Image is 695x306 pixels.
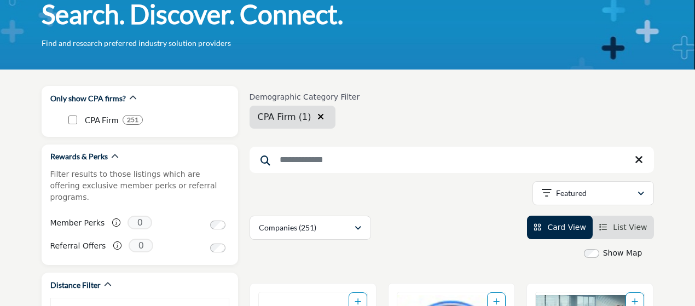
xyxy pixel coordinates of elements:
button: Featured [532,181,654,205]
h2: Only show CPA firms? [50,93,126,104]
li: Card View [527,216,593,239]
label: Referral Offers [50,236,106,256]
input: CPA Firm checkbox [68,116,77,124]
h2: Distance Filter [50,280,101,291]
label: Member Perks [50,213,105,233]
li: List View [593,216,654,239]
input: Search Keyword [250,147,654,173]
a: View Card [534,223,586,232]
input: Switch to Member Perks [210,221,225,229]
a: Add To List [493,297,500,306]
a: View List [599,223,647,232]
p: Filter results to those listings which are offering exclusive member perks or referral programs. [50,169,229,203]
span: 0 [129,239,153,252]
h6: Demographic Category Filter [250,93,360,102]
input: Switch to Referral Offers [210,244,225,252]
b: 251 [127,116,138,124]
p: Companies (251) [259,222,316,233]
i: Clear search location [317,112,324,121]
label: Show Map [603,247,642,259]
p: CPA Firm: CPA Firm [85,114,118,126]
span: CPA Firm (1) [258,112,311,122]
span: Card View [547,223,586,232]
div: 251 Results For CPA Firm [123,115,143,125]
a: Add To List [632,297,638,306]
a: Add To List [355,297,361,306]
h2: Rewards & Perks [50,151,108,162]
p: Find and research preferred industry solution providers [42,38,231,49]
span: List View [613,223,647,232]
span: 0 [128,216,152,229]
button: Companies (251) [250,216,371,240]
p: Featured [556,188,587,199]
